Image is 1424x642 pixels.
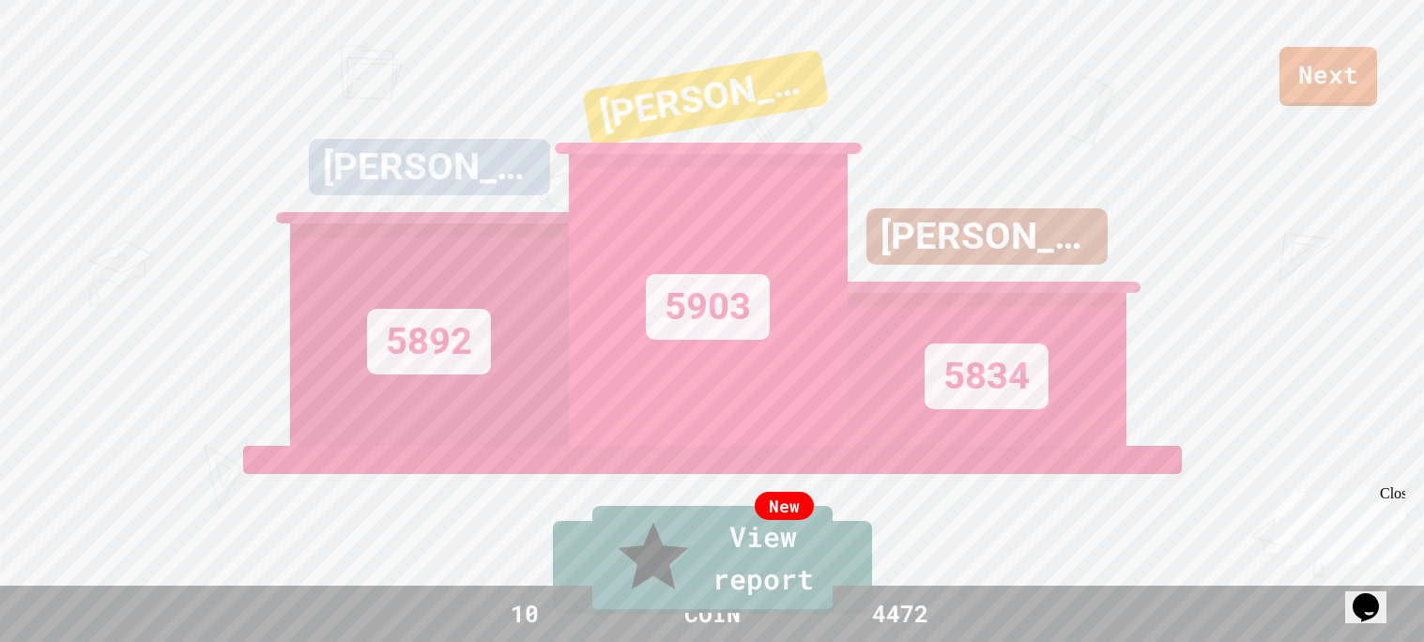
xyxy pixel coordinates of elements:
div: [PERSON_NAME] [309,139,550,195]
iframe: chat widget [1345,567,1405,623]
div: [PERSON_NAME] [866,208,1108,265]
div: 5892 [367,309,491,374]
div: [PERSON_NAME] [582,49,830,146]
div: 5903 [646,274,770,340]
a: View report [592,506,833,613]
a: Next [1279,47,1377,106]
div: 5834 [925,344,1049,409]
div: New [755,492,814,520]
div: Chat with us now!Close [8,8,130,119]
iframe: chat widget [1268,485,1405,565]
